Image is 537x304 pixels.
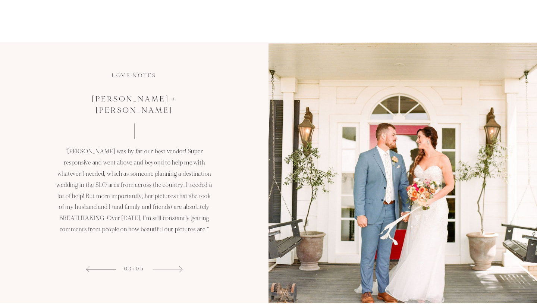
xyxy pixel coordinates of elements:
[133,265,136,273] span: /
[136,265,144,273] span: 05
[56,94,213,116] h3: [PERSON_NAME] + [PERSON_NAME]
[124,265,133,273] span: 03
[112,72,157,79] p: Love Notes
[56,146,213,236] p: “[PERSON_NAME] was by far our best vendor! Super responsive and went above and beyond to help me ...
